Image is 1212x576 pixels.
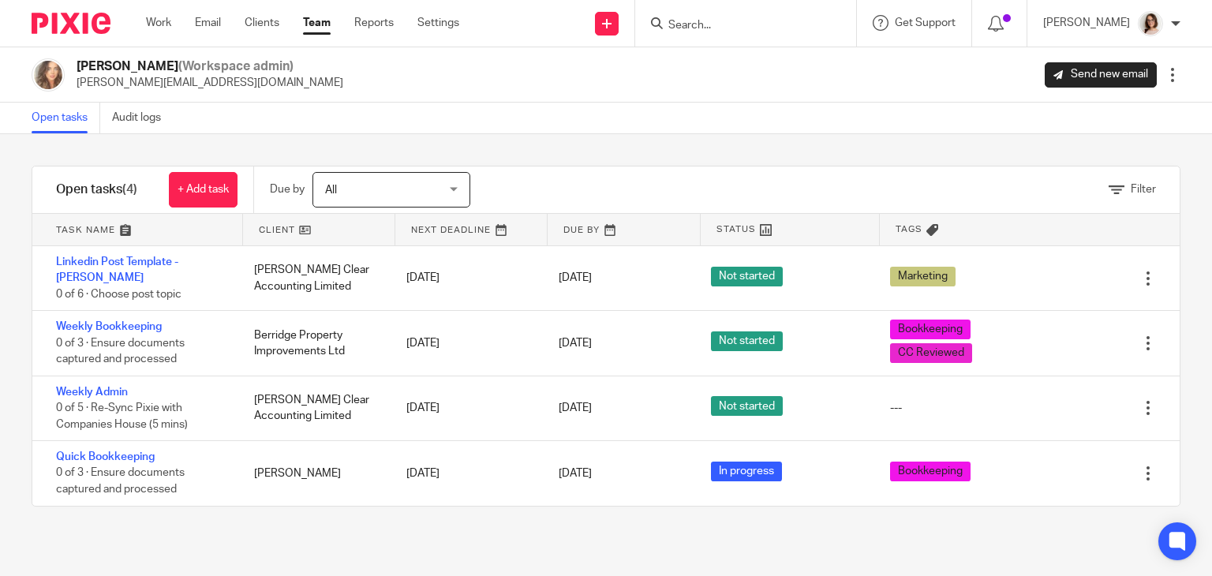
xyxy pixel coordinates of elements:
a: Linkedin Post Template - [PERSON_NAME] [56,256,178,283]
div: [DATE] [391,458,543,489]
div: --- [890,400,902,416]
span: [DATE] [559,402,592,413]
span: All [325,185,337,196]
div: [PERSON_NAME] [238,458,391,489]
div: Berridge Property Improvements Ltd [238,320,391,368]
a: Reports [354,15,394,31]
img: Caroline%20-%20HS%20-%20LI.png [1138,11,1163,36]
span: Bookkeeping [890,462,971,481]
a: Clients [245,15,279,31]
span: CC Reviewed [890,343,972,363]
a: Open tasks [32,103,100,133]
p: [PERSON_NAME][EMAIL_ADDRESS][DOMAIN_NAME] [77,75,343,91]
a: Weekly Admin [56,387,128,398]
span: 0 of 3 · Ensure documents captured and processed [56,468,185,496]
span: [DATE] [559,273,592,284]
h2: [PERSON_NAME] [77,58,343,75]
h1: Open tasks [56,181,137,198]
a: Team [303,15,331,31]
div: [DATE] [391,262,543,294]
a: Audit logs [112,103,173,133]
div: [PERSON_NAME] Clear Accounting Limited [238,384,391,432]
span: 0 of 6 · Choose post topic [56,289,181,300]
a: Settings [417,15,459,31]
span: Not started [711,396,783,416]
div: [PERSON_NAME] Clear Accounting Limited [238,254,391,302]
span: (Workspace admin) [178,60,294,73]
span: Get Support [895,17,956,28]
span: Bookkeeping [890,320,971,339]
span: Tags [896,223,922,236]
a: + Add task [169,172,238,208]
input: Search [667,19,809,33]
span: Marketing [890,267,956,286]
a: Send new email [1045,62,1157,88]
div: [DATE] [391,392,543,424]
a: Work [146,15,171,31]
span: Not started [711,267,783,286]
p: [PERSON_NAME] [1043,15,1130,31]
span: [DATE] [559,468,592,479]
span: 0 of 5 · Re-Sync Pixie with Companies House (5 mins) [56,402,188,430]
span: (4) [122,183,137,196]
span: Not started [711,331,783,351]
img: charl-profile%20pic.jpg [32,58,65,92]
img: Pixie [32,13,110,34]
a: Email [195,15,221,31]
span: Status [716,223,756,236]
span: In progress [711,462,782,481]
span: 0 of 3 · Ensure documents captured and processed [56,338,185,365]
div: [DATE] [391,327,543,359]
a: Quick Bookkeeping [56,451,155,462]
span: Filter [1131,184,1156,195]
a: Weekly Bookkeeping [56,321,162,332]
p: Due by [270,181,305,197]
span: [DATE] [559,338,592,349]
